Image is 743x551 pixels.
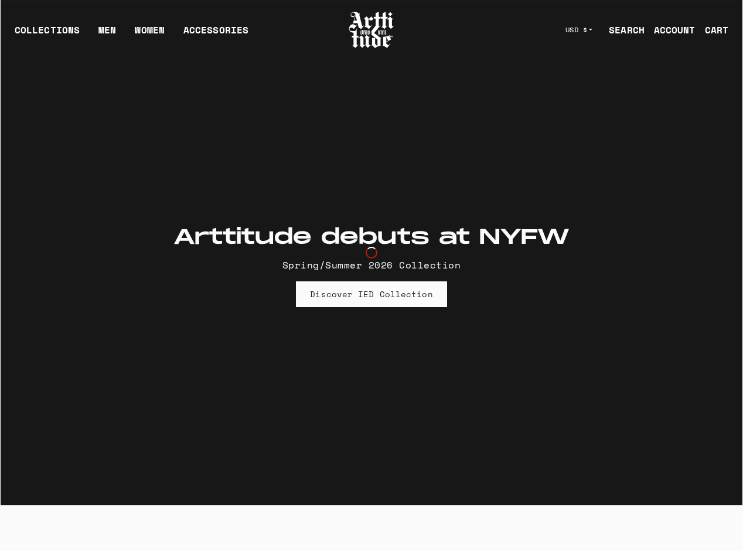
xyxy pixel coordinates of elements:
[645,18,696,42] a: ACCOUNT
[98,23,116,46] a: MEN
[173,258,570,272] p: Spring/Summer 2026 Collection
[558,17,600,43] button: USD $
[183,23,248,46] div: ACCESSORIES
[705,23,728,37] div: CART
[296,281,447,307] a: Discover IED Collection
[15,23,80,46] div: COLLECTIONS
[173,225,570,251] h2: Arttitude debuts at NYFW
[599,18,645,42] a: SEARCH
[565,25,588,35] span: USD $
[135,23,165,46] a: WOMEN
[5,23,258,46] ul: Main navigation
[348,10,395,50] img: Arttitude
[696,18,728,42] a: Open cart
